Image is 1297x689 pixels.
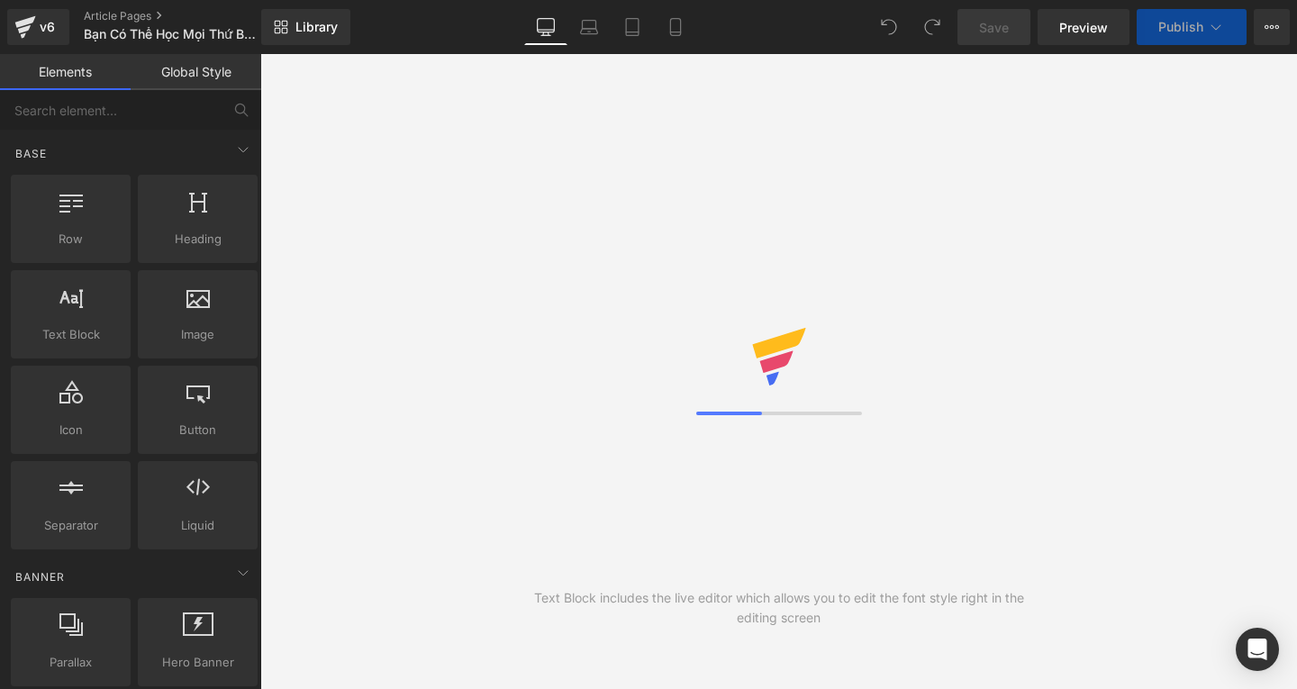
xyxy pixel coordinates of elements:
[1137,9,1247,45] button: Publish
[16,421,125,440] span: Icon
[143,325,252,344] span: Image
[1059,18,1108,37] span: Preview
[654,9,697,45] a: Mobile
[143,421,252,440] span: Button
[143,653,252,672] span: Hero Banner
[611,9,654,45] a: Tablet
[84,27,257,41] span: Bạn Có Thể Học Mọi Thứ Bằng ChatGPT Với 16 Prompt Này 👇
[1254,9,1290,45] button: More
[16,516,125,535] span: Separator
[520,588,1039,628] div: Text Block includes the live editor which allows you to edit the font style right in the editing ...
[871,9,907,45] button: Undo
[36,15,59,39] div: v6
[979,18,1009,37] span: Save
[16,653,125,672] span: Parallax
[7,9,69,45] a: v6
[261,9,350,45] a: New Library
[16,325,125,344] span: Text Block
[16,230,125,249] span: Row
[84,9,291,23] a: Article Pages
[914,9,950,45] button: Redo
[143,230,252,249] span: Heading
[14,568,67,585] span: Banner
[143,516,252,535] span: Liquid
[524,9,567,45] a: Desktop
[1158,20,1203,34] span: Publish
[1236,628,1279,671] div: Open Intercom Messenger
[1038,9,1129,45] a: Preview
[567,9,611,45] a: Laptop
[131,54,261,90] a: Global Style
[14,145,49,162] span: Base
[295,19,338,35] span: Library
